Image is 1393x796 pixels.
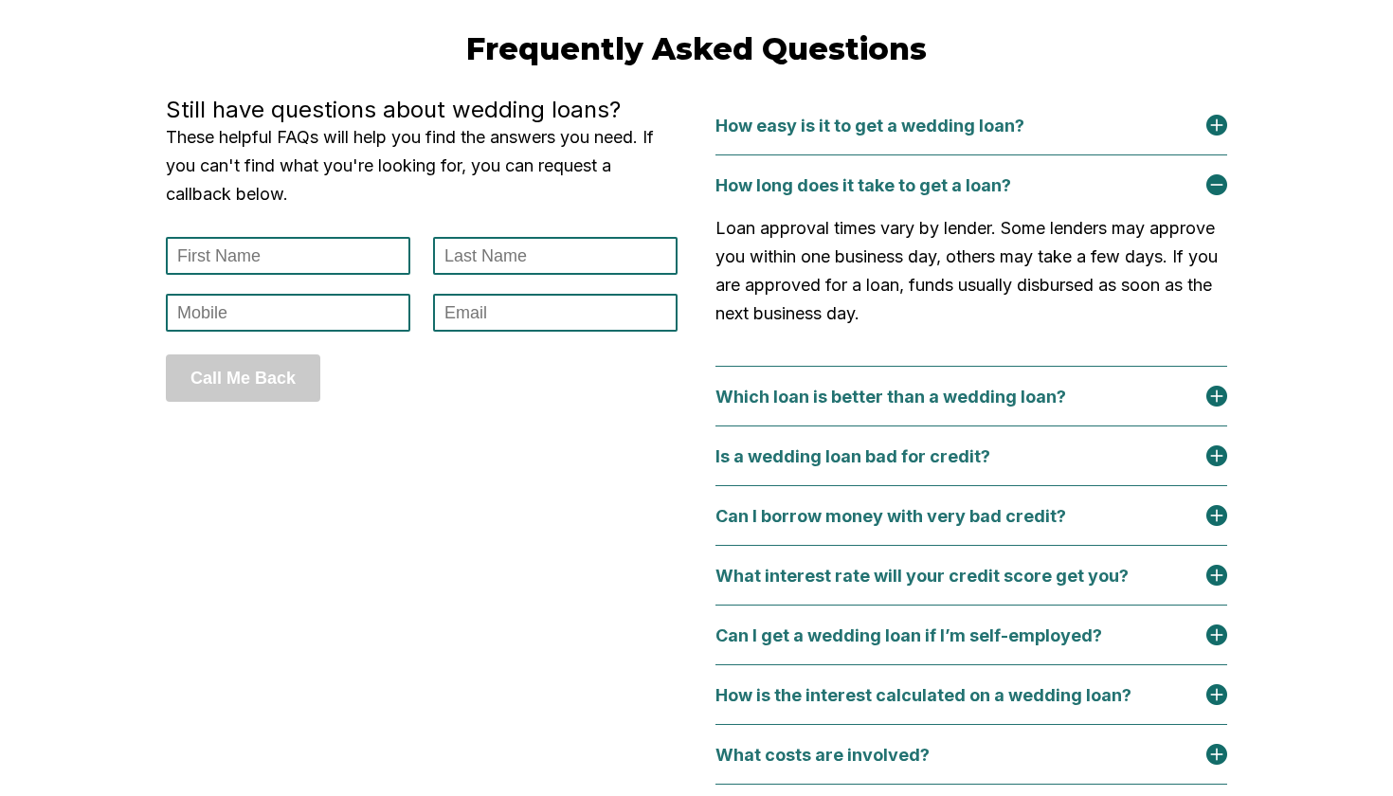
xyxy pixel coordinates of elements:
[166,354,320,402] button: Call Me Back
[715,116,1047,136] div: How easy is it to get a wedding loan?
[166,96,678,123] h4: Still have questions about wedding loans?
[433,294,678,332] input: Email
[715,566,1151,586] div: What interest rate will your credit score get you?
[715,175,1034,195] div: How long does it take to get a loan?
[715,387,1089,407] div: Which loan is better than a wedding loan?
[1206,445,1227,466] img: plus
[1206,744,1227,765] img: plus
[715,446,1013,466] div: Is a wedding loan bad for credit?
[715,685,1154,705] div: How is the interest calculated on a wedding loan?
[1206,505,1227,526] img: plus
[1206,174,1227,195] img: minus
[166,123,678,208] p: These helpful FAQs will help you find the answers you need. If you can't find what you're looking...
[1206,565,1227,586] img: plus
[433,237,678,275] input: Last Name
[715,506,1089,526] div: Can I borrow money with very bad credit?
[166,294,410,332] input: Mobile
[1206,386,1227,407] img: plus
[1206,115,1227,136] img: plus
[715,625,1125,645] div: Can I get a wedding loan if I’m self-employed?
[1206,624,1227,645] img: plus
[166,237,410,275] input: First Name
[166,30,1227,67] h2: Frequently Asked Questions
[715,745,952,765] div: What costs are involved?
[715,214,1227,328] p: Loan approval times vary by lender. Some lenders may approve you within one business day, others ...
[1206,684,1227,705] img: plus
